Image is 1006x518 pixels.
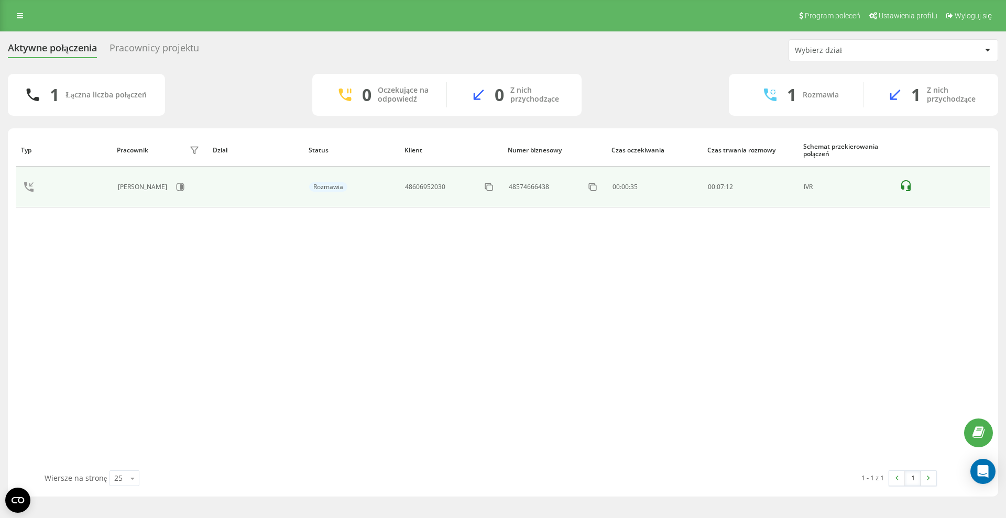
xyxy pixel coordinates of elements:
div: 1 [787,85,796,105]
div: 0 [495,85,504,105]
div: Pracownik [117,147,148,154]
span: 00 [708,182,715,191]
div: : : [708,183,733,191]
div: Rozmawia [309,182,347,192]
div: Czas oczekiwania [611,147,697,154]
span: 07 [717,182,724,191]
div: Z nich przychodzące [510,86,566,104]
div: 48574666438 [509,183,549,191]
span: Wiersze na stronę [45,473,107,483]
div: 1 [50,85,59,105]
div: Dział [213,147,299,154]
div: Łączna liczba połączeń [65,91,146,100]
div: Rozmawia [803,91,839,100]
div: Aktywne połączenia [8,42,97,59]
a: 1 [905,471,921,486]
div: Wybierz dział [795,46,920,55]
div: 25 [114,473,123,483]
div: Czas trwania rozmowy [707,147,793,154]
div: [PERSON_NAME] [118,183,170,191]
div: Status [309,147,395,154]
div: Schemat przekierowania połączeń [803,143,889,158]
div: Oczekujące na odpowiedź [378,86,431,104]
div: Z nich przychodzące [927,86,982,104]
div: Numer biznesowy [508,147,602,154]
div: 0 [362,85,371,105]
div: Pracownicy projektu [110,42,199,59]
span: Ustawienia profilu [879,12,937,20]
div: Typ [21,147,107,154]
span: 12 [726,182,733,191]
div: Klient [404,147,498,154]
span: Wyloguj się [955,12,992,20]
div: 1 - 1 z 1 [861,472,884,483]
div: IVR [804,183,888,191]
button: Open CMP widget [5,488,30,513]
div: 48606952030 [405,183,445,191]
div: 00:00:35 [613,183,697,191]
div: Open Intercom Messenger [970,459,996,484]
span: Program poleceń [805,12,860,20]
div: 1 [911,85,921,105]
